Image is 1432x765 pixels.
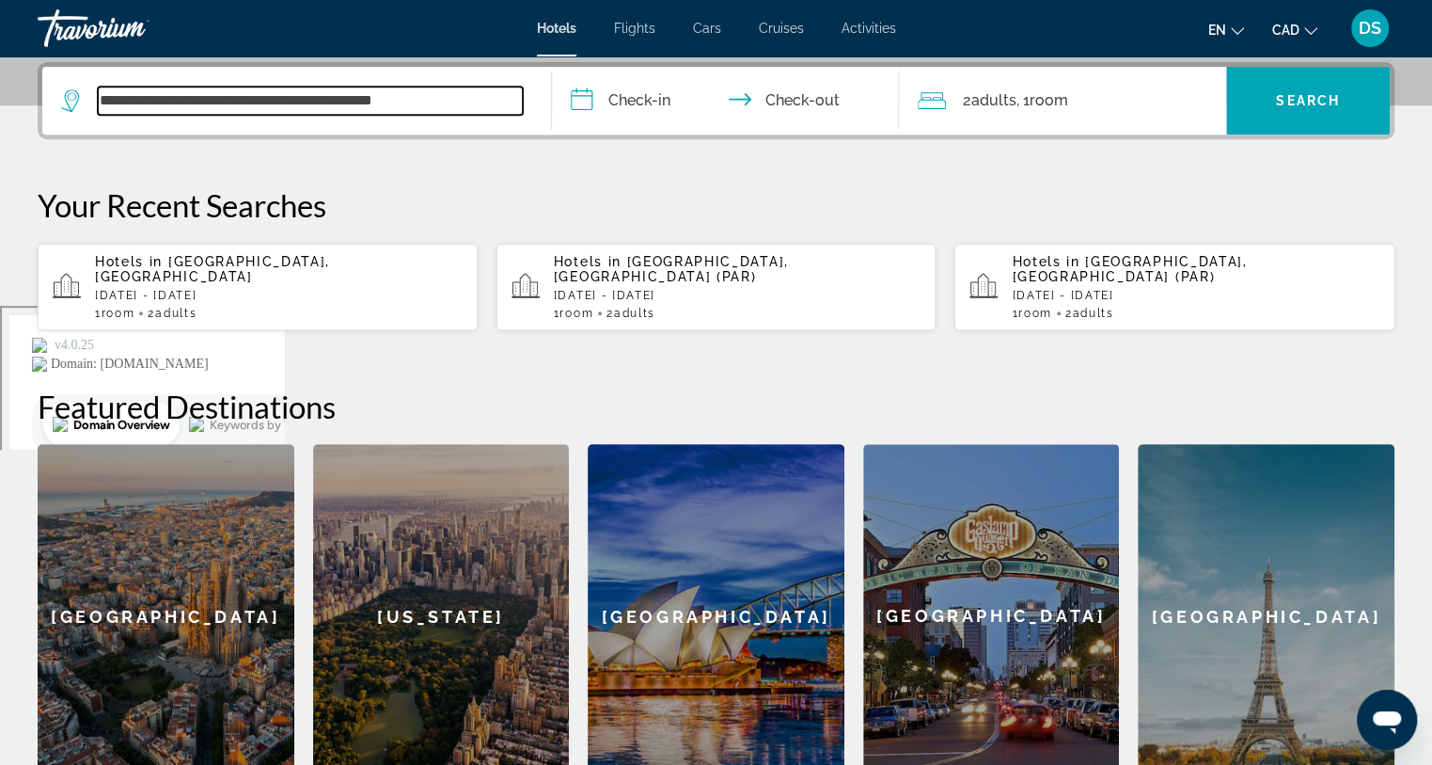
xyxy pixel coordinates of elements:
[1272,16,1317,43] button: Change currency
[1208,23,1226,38] span: en
[42,67,1390,135] div: Search widget
[614,21,655,36] a: Flights
[208,111,317,123] div: Keywords by Traffic
[1072,307,1113,320] span: Adults
[1012,307,1051,320] span: 1
[1012,289,1379,302] p: [DATE] - [DATE]
[554,254,789,284] span: [GEOGRAPHIC_DATA], [GEOGRAPHIC_DATA] (PAR)
[102,307,135,320] span: Room
[187,109,202,124] img: tab_keywords_by_traffic_grey.svg
[963,88,1016,114] span: 2
[95,289,463,302] p: [DATE] - [DATE]
[71,111,168,123] div: Domain Overview
[148,307,197,320] span: 2
[693,21,721,36] a: Cars
[1030,91,1068,109] span: Room
[1012,254,1247,284] span: [GEOGRAPHIC_DATA], [GEOGRAPHIC_DATA] (PAR)
[1016,88,1068,114] span: , 1
[53,30,92,45] div: v 4.0.25
[496,243,936,331] button: Hotels in [GEOGRAPHIC_DATA], [GEOGRAPHIC_DATA] (PAR)[DATE] - [DATE]1Room2Adults
[554,307,593,320] span: 1
[95,254,163,269] span: Hotels in
[95,307,134,320] span: 1
[554,289,921,302] p: [DATE] - [DATE]
[1359,19,1381,38] span: DS
[1357,690,1417,750] iframe: Button to launch messaging window
[38,243,478,331] button: Hotels in [GEOGRAPHIC_DATA], [GEOGRAPHIC_DATA][DATE] - [DATE]1Room2Adults
[559,307,593,320] span: Room
[1208,16,1244,43] button: Change language
[954,243,1394,331] button: Hotels in [GEOGRAPHIC_DATA], [GEOGRAPHIC_DATA] (PAR)[DATE] - [DATE]1Room2Adults
[155,307,197,320] span: Adults
[1012,254,1079,269] span: Hotels in
[759,21,804,36] a: Cruises
[30,30,45,45] img: logo_orange.svg
[1065,307,1114,320] span: 2
[95,254,330,284] span: [GEOGRAPHIC_DATA], [GEOGRAPHIC_DATA]
[49,49,207,64] div: Domain: [DOMAIN_NAME]
[38,4,226,53] a: Travorium
[842,21,896,36] a: Activities
[38,388,1394,425] h2: Featured Destinations
[552,67,898,135] button: Check in and out dates
[51,109,66,124] img: tab_domain_overview_orange.svg
[899,67,1226,135] button: Travelers: 2 adults, 0 children
[614,307,655,320] span: Adults
[1345,8,1394,48] button: User Menu
[537,21,576,36] a: Hotels
[606,307,655,320] span: 2
[554,254,622,269] span: Hotels in
[30,49,45,64] img: website_grey.svg
[1018,307,1052,320] span: Room
[38,186,1394,224] p: Your Recent Searches
[1226,67,1390,135] button: Search
[971,91,1016,109] span: Adults
[1276,93,1340,108] span: Search
[1272,23,1299,38] span: CAD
